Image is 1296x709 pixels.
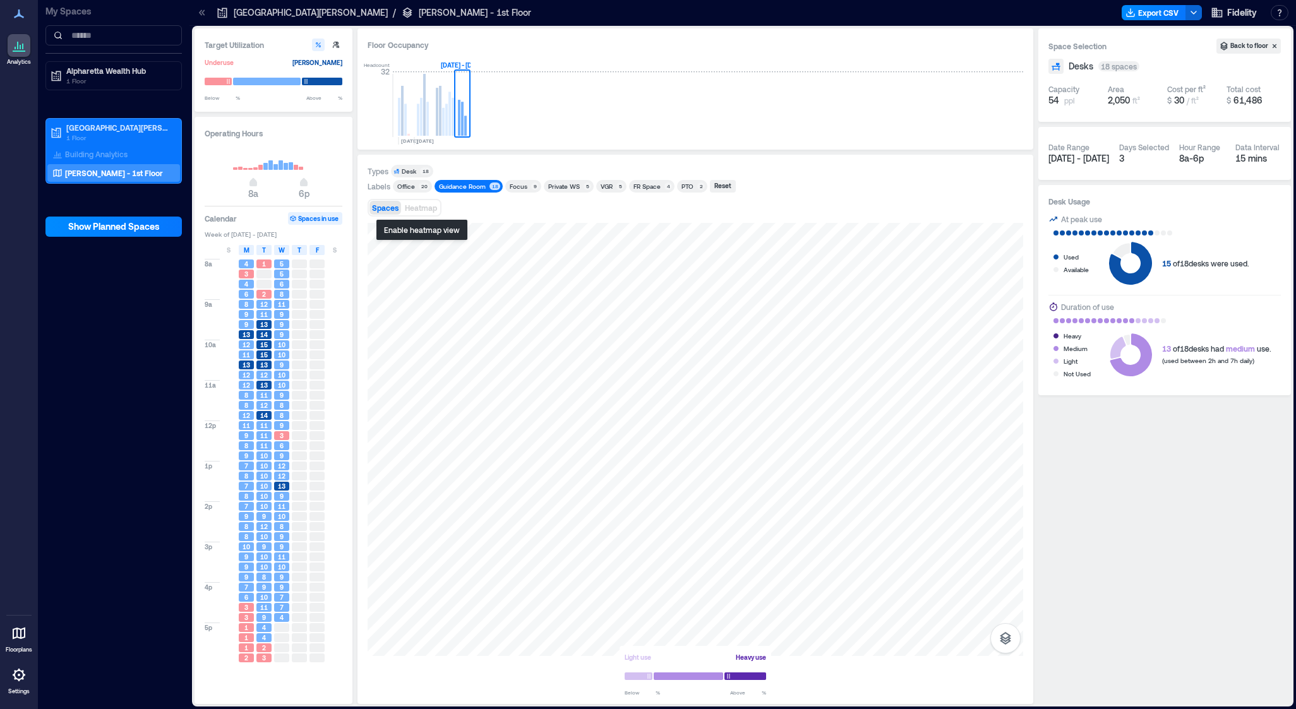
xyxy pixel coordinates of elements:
span: 1 [244,643,248,652]
div: Not Used [1064,367,1091,380]
div: Available [1064,263,1089,276]
span: S [227,245,231,255]
span: 10 [260,552,268,561]
span: Below % [625,689,660,696]
div: Guidance Room [439,182,486,191]
span: 3p [205,542,212,551]
span: 9 [244,552,248,561]
span: Desks [1069,60,1093,73]
span: 10 [278,512,285,521]
span: 11 [243,350,250,359]
span: F [316,245,319,255]
span: 13 [278,482,285,491]
p: 1 Floor [66,76,172,86]
div: Private WS [548,182,580,191]
text: [DATE] [401,138,418,144]
span: 6 [280,441,284,450]
div: Date Range [1048,142,1089,152]
div: Heavy [1064,330,1081,342]
span: 9 [280,451,284,460]
span: [DATE] - [DATE] [1048,153,1109,164]
a: Analytics [3,30,35,69]
span: 9 [280,573,284,581]
div: Labels [368,181,390,191]
span: 8 [280,411,284,420]
span: 12 [260,300,268,309]
button: Spaces [369,201,401,215]
span: medium [1226,344,1255,353]
div: Area [1108,84,1124,94]
span: 2,050 [1108,95,1130,105]
div: 18 [489,182,500,190]
span: 7 [244,462,248,470]
span: $ [1227,96,1231,105]
span: 9 [244,563,248,571]
span: 15 [1162,259,1171,268]
button: Reset [710,180,736,193]
span: S [333,245,337,255]
div: 18 spaces [1098,61,1139,71]
span: 13 [260,320,268,329]
span: 12 [260,371,268,379]
span: 30 [1174,95,1184,105]
p: Floorplans [6,646,32,653]
a: Floorplans [2,618,36,657]
span: Above % [306,94,342,102]
span: 9 [280,310,284,319]
span: 12 [243,371,250,379]
span: 1 [262,259,266,268]
h3: Desk Usage [1048,195,1281,208]
button: Show Planned Spaces [45,217,182,237]
span: 5 [280,259,284,268]
span: 10 [260,472,268,480]
span: 4 [280,613,284,622]
span: 12 [260,522,268,531]
p: Alpharetta Wealth Hub [66,66,172,76]
span: 2 [244,653,248,662]
span: 9a [205,300,212,309]
p: [PERSON_NAME] - 1st Floor [65,168,163,178]
div: FR Space [633,182,661,191]
span: 10 [278,563,285,571]
span: 4 [244,259,248,268]
span: Above % [730,689,766,696]
span: 10 [243,542,250,551]
span: 8 [244,401,248,410]
span: T [262,245,266,255]
span: 15 [260,340,268,349]
p: My Spaces [45,5,182,18]
span: 9 [280,391,284,400]
div: 8a - 6p [1179,152,1225,165]
span: / ft² [1187,96,1199,105]
span: 8 [244,472,248,480]
span: 8 [280,290,284,299]
span: 12 [243,340,250,349]
h3: Calendar [205,212,237,225]
span: 12 [243,411,250,420]
span: 10 [278,350,285,359]
span: 8a [205,259,212,268]
span: 11 [260,310,268,319]
span: 8 [280,401,284,410]
div: 3 [1119,152,1169,165]
h3: Operating Hours [205,127,342,140]
span: 8 [262,573,266,581]
span: 9 [244,451,248,460]
span: 12 [278,472,285,480]
span: 3 [244,270,248,278]
div: PTO [681,182,693,191]
span: W [279,245,285,255]
span: ft² [1132,96,1140,105]
span: Show Planned Spaces [68,220,160,233]
span: 11a [205,381,216,390]
div: Floor Occupancy [368,39,1023,51]
div: Light [1064,355,1077,367]
span: 7 [244,482,248,491]
div: Office [397,182,415,191]
span: 10 [260,462,268,470]
div: 20 [419,182,429,190]
span: 4p [205,583,212,592]
div: Data Interval [1235,142,1280,152]
div: Desk [402,167,416,176]
div: Cost per ft² [1167,84,1206,94]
